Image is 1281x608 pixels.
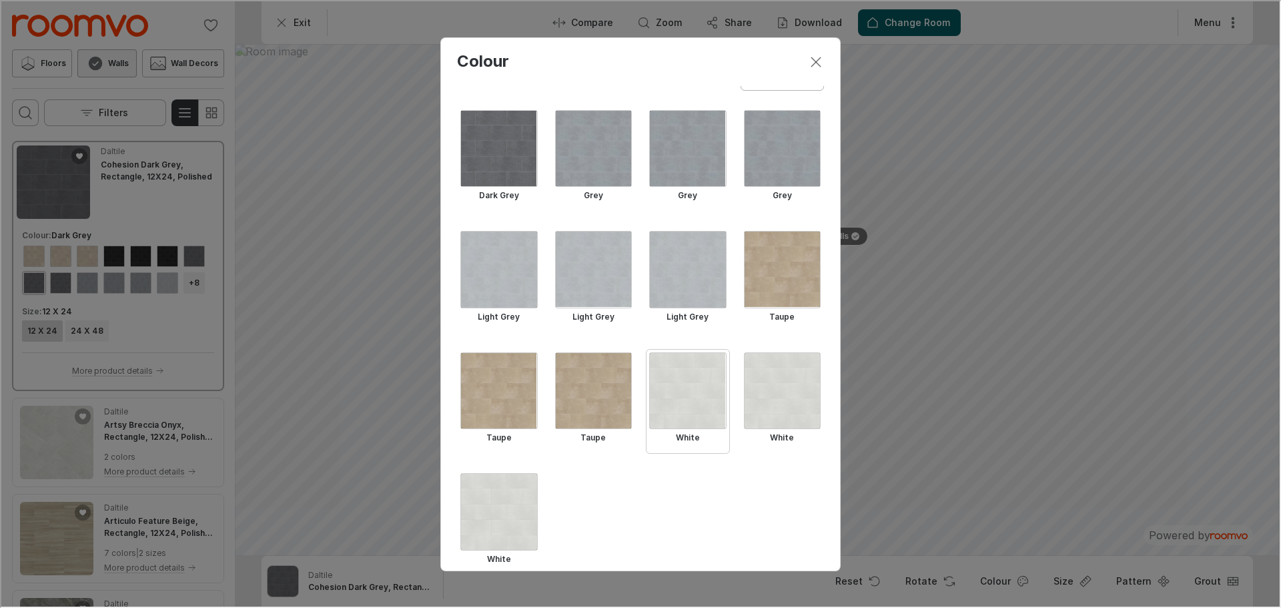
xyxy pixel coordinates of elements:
h6: White [484,549,511,571]
h6: Grey [675,186,697,207]
button: Select Light Grey [550,226,634,332]
button: Select White [456,469,540,574]
h6: Taupe [767,307,795,328]
h6: Grey [581,186,603,207]
button: Select White [645,348,729,453]
button: Select Taupe [739,226,823,332]
label: Colour [456,51,508,70]
h6: Grey [770,186,792,207]
button: Select Taupe [550,348,634,453]
h6: Light Grey [570,307,614,328]
h6: White [673,428,700,449]
h6: Light Grey [664,307,709,328]
button: Select Taupe [456,348,540,453]
button: Select White [739,348,823,453]
h6: Taupe [578,428,606,449]
button: Select Grey [739,105,823,211]
h6: Taupe [484,428,512,449]
h6: Light Grey [475,307,520,328]
h6: White [767,428,794,449]
h6: Dark Grey [476,186,519,207]
button: Select Light Grey [645,226,729,332]
button: Select Light Grey [456,226,540,332]
button: Select Grey [645,105,729,211]
button: Close dialog [801,47,828,74]
button: Select Grey [550,105,634,211]
button: Select Dark Grey [456,105,540,211]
